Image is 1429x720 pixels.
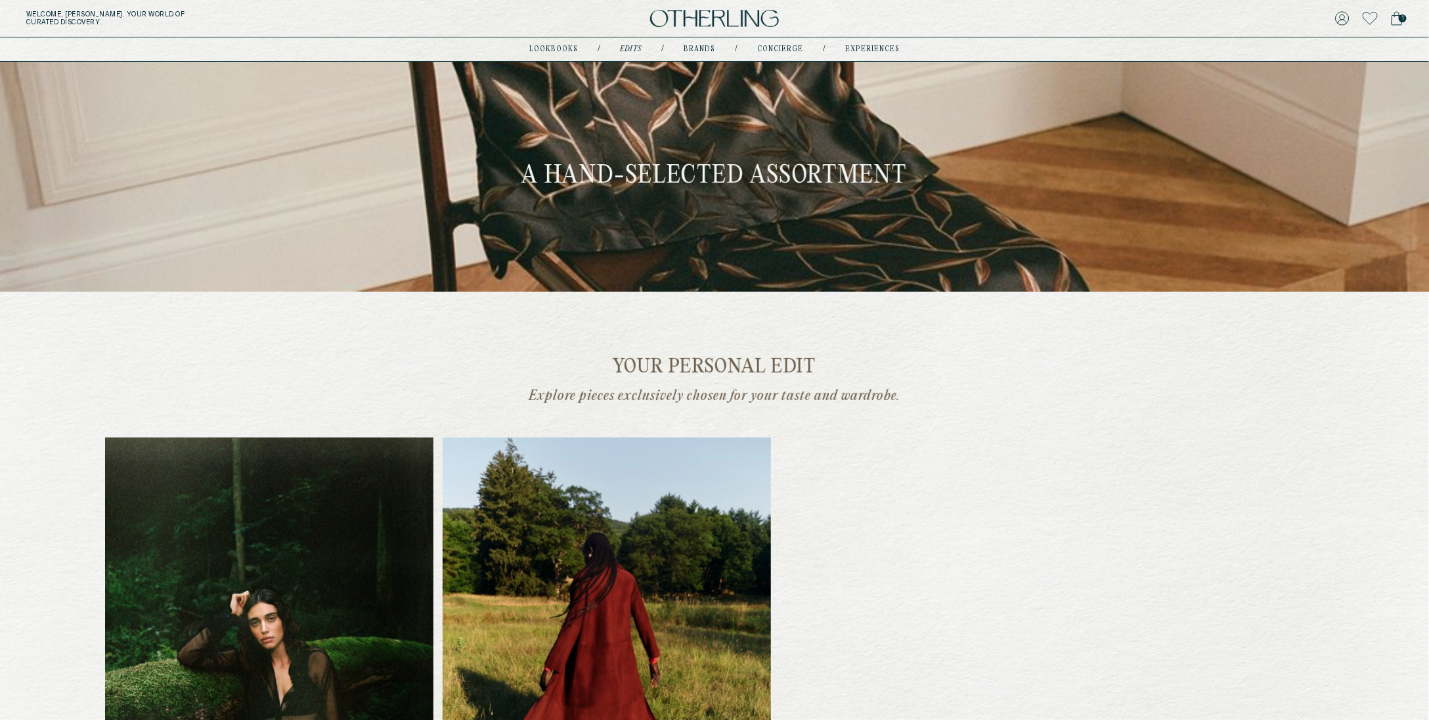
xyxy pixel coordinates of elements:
h1: A Hand-Selected Assortment [521,161,907,192]
img: logo [650,10,779,28]
a: Brands [684,46,715,53]
h2: Your personal edit [458,357,971,378]
h5: Welcome, [PERSON_NAME] . Your world of curated discovery. [26,11,439,26]
a: concierge [757,46,803,53]
a: lookbooks [529,46,578,53]
p: Explore pieces exclusively chosen for your taste and wardrobe. [458,388,971,405]
div: / [661,44,664,55]
div: / [598,44,600,55]
a: Edits [620,46,642,53]
a: experiences [845,46,900,53]
div: / [735,44,737,55]
a: 1 [1391,9,1403,28]
div: / [823,44,825,55]
span: 1 [1399,14,1407,22]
